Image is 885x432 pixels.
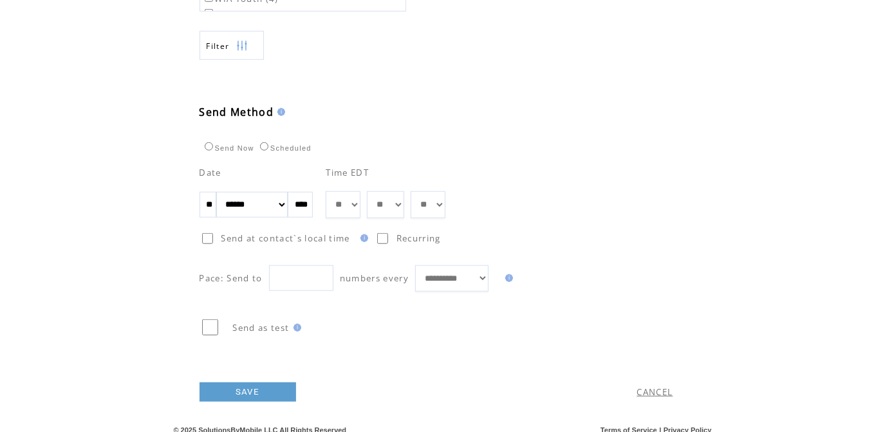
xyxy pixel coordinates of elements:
[340,272,409,284] span: numbers every
[200,272,263,284] span: Pace: Send to
[290,324,301,332] img: help.gif
[233,322,290,333] span: Send as test
[357,234,368,242] img: help.gif
[326,167,369,178] span: Time EDT
[637,386,673,398] a: CANCEL
[236,32,248,61] img: filters.png
[200,167,221,178] span: Date
[274,108,285,116] img: help.gif
[200,105,274,119] span: Send Method
[205,142,213,151] input: Send Now
[501,274,513,282] img: help.gif
[221,232,350,244] span: Send at contact`s local time
[200,31,264,60] a: Filter
[201,144,254,152] label: Send Now
[200,382,296,402] a: SAVE
[257,144,312,152] label: Scheduled
[207,41,230,52] span: Show filters
[396,232,441,244] span: Recurring
[202,8,275,20] label: wiachoir (16)
[260,142,268,151] input: Scheduled
[205,9,213,17] input: wiachoir (16)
